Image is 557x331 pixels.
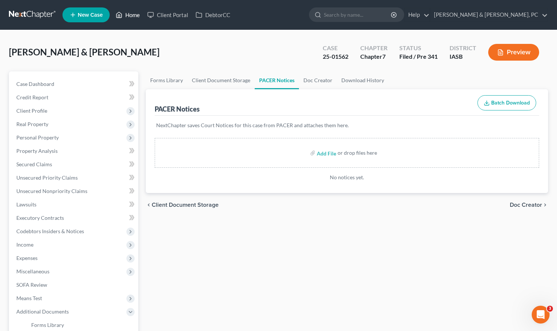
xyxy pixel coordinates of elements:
span: 7 [382,53,386,60]
iframe: Intercom live chat [532,306,550,324]
span: New Case [78,12,103,18]
a: Property Analysis [10,144,138,158]
div: IASB [450,52,476,61]
a: Download History [337,71,389,89]
span: Secured Claims [16,161,52,167]
span: 3 [547,306,553,312]
div: or drop files here [338,149,377,157]
a: Client Portal [144,8,192,22]
span: Unsecured Nonpriority Claims [16,188,87,194]
div: District [450,44,476,52]
button: chevron_left Client Document Storage [146,202,219,208]
span: Personal Property [16,134,59,141]
span: [PERSON_NAME] & [PERSON_NAME] [9,46,160,57]
span: Forms Library [31,322,64,328]
span: Real Property [16,121,48,127]
a: Doc Creator [299,71,337,89]
span: Credit Report [16,94,48,100]
span: Client Profile [16,107,47,114]
span: Additional Documents [16,308,69,315]
span: Client Document Storage [152,202,219,208]
i: chevron_left [146,202,152,208]
a: Client Document Storage [187,71,255,89]
span: Codebtors Insiders & Notices [16,228,84,234]
span: Expenses [16,255,38,261]
a: SOFA Review [10,278,138,292]
p: No notices yet. [155,174,540,181]
span: Batch Download [491,100,530,106]
span: Miscellaneous [16,268,49,274]
button: Batch Download [477,95,536,111]
i: chevron_right [542,202,548,208]
p: NextChapter saves Court Notices for this case from PACER and attaches them here. [156,122,538,129]
a: Unsecured Priority Claims [10,171,138,184]
div: Chapter [360,52,387,61]
div: Chapter [360,44,387,52]
a: Unsecured Nonpriority Claims [10,184,138,198]
a: Forms Library [146,71,187,89]
a: DebtorCC [192,8,234,22]
div: Case [323,44,348,52]
a: PACER Notices [255,71,299,89]
button: Doc Creator chevron_right [510,202,548,208]
span: Unsecured Priority Claims [16,174,78,181]
div: 25-01562 [323,52,348,61]
span: Means Test [16,295,42,301]
a: Home [112,8,144,22]
span: Executory Contracts [16,215,64,221]
a: Case Dashboard [10,77,138,91]
div: PACER Notices [155,105,200,113]
button: Preview [488,44,539,61]
input: Search by name... [324,8,392,22]
span: Lawsuits [16,201,36,208]
a: Executory Contracts [10,211,138,225]
span: Property Analysis [16,148,58,154]
a: Credit Report [10,91,138,104]
a: [PERSON_NAME] & [PERSON_NAME], PC [430,8,548,22]
div: Filed / Pre 341 [399,52,438,61]
div: Status [399,44,438,52]
a: Help [405,8,429,22]
span: Case Dashboard [16,81,54,87]
span: Income [16,241,33,248]
a: Secured Claims [10,158,138,171]
span: SOFA Review [16,282,47,288]
span: Doc Creator [510,202,542,208]
a: Lawsuits [10,198,138,211]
